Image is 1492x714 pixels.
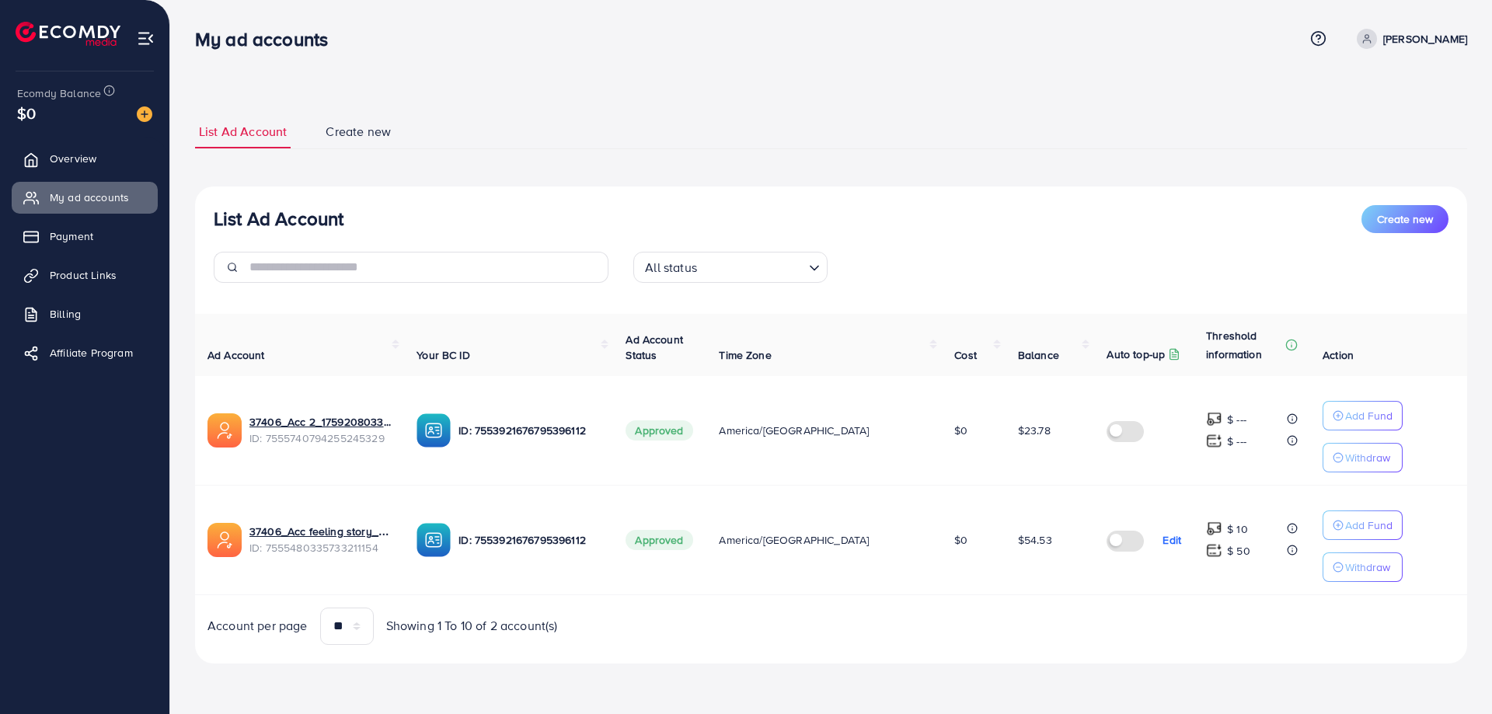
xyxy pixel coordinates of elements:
span: Affiliate Program [50,345,133,360]
span: Approved [626,420,692,441]
span: Approved [626,530,692,550]
span: Create new [1377,211,1433,227]
img: logo [16,22,120,46]
span: Your BC ID [417,347,470,363]
span: $23.78 [1018,423,1051,438]
input: Search for option [702,253,803,279]
div: <span class='underline'>37406_Acc 2_1759208033995</span></br>7555740794255245329 [249,414,392,446]
img: ic-ba-acc.ded83a64.svg [417,413,451,448]
span: All status [642,256,700,279]
img: ic-ba-acc.ded83a64.svg [417,523,451,557]
span: Balance [1018,347,1059,363]
a: Product Links [12,259,158,291]
div: Search for option [633,252,828,283]
p: Withdraw [1345,558,1390,576]
p: $ --- [1227,410,1246,429]
p: Edit [1163,531,1181,549]
p: $ 50 [1227,542,1250,560]
span: Create new [326,123,391,141]
span: America/[GEOGRAPHIC_DATA] [719,423,869,438]
img: top-up amount [1206,542,1222,559]
span: $0 [17,102,36,124]
h3: List Ad Account [214,207,343,230]
img: ic-ads-acc.e4c84228.svg [207,413,242,448]
button: Add Fund [1323,510,1403,540]
button: Withdraw [1323,552,1403,582]
img: top-up amount [1206,411,1222,427]
span: Ad Account Status [626,332,683,363]
a: Affiliate Program [12,337,158,368]
p: Threshold information [1206,326,1282,364]
span: $0 [954,532,967,548]
p: ID: 7553921676795396112 [458,531,601,549]
button: Add Fund [1323,401,1403,430]
p: Add Fund [1345,516,1393,535]
img: menu [137,30,155,47]
p: Withdraw [1345,448,1390,467]
div: <span class='underline'>37406_Acc feeling story_1759147422800</span></br>7555480335733211154 [249,524,392,556]
span: Billing [50,306,81,322]
p: Add Fund [1345,406,1393,425]
span: Showing 1 To 10 of 2 account(s) [386,617,558,635]
img: top-up amount [1206,433,1222,449]
a: My ad accounts [12,182,158,213]
p: $ --- [1227,432,1246,451]
button: Withdraw [1323,443,1403,472]
a: Payment [12,221,158,252]
iframe: Chat [1426,644,1480,702]
span: Time Zone [719,347,771,363]
span: Cost [954,347,977,363]
a: Billing [12,298,158,329]
span: My ad accounts [50,190,129,205]
span: Overview [50,151,96,166]
a: [PERSON_NAME] [1351,29,1467,49]
span: Account per page [207,617,308,635]
p: Auto top-up [1107,345,1165,364]
span: ID: 7555480335733211154 [249,540,392,556]
span: Product Links [50,267,117,283]
span: Payment [50,228,93,244]
span: ID: 7555740794255245329 [249,430,392,446]
p: [PERSON_NAME] [1383,30,1467,48]
h3: My ad accounts [195,28,340,51]
img: image [137,106,152,122]
p: $ 10 [1227,520,1248,538]
span: America/[GEOGRAPHIC_DATA] [719,532,869,548]
a: 37406_Acc 2_1759208033995 [249,414,392,430]
span: List Ad Account [199,123,287,141]
p: ID: 7553921676795396112 [458,421,601,440]
a: 37406_Acc feeling story_1759147422800 [249,524,392,539]
span: Ad Account [207,347,265,363]
img: ic-ads-acc.e4c84228.svg [207,523,242,557]
button: Create new [1361,205,1448,233]
a: Overview [12,143,158,174]
span: Action [1323,347,1354,363]
span: $0 [954,423,967,438]
span: $54.53 [1018,532,1052,548]
img: top-up amount [1206,521,1222,537]
span: Ecomdy Balance [17,85,101,101]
